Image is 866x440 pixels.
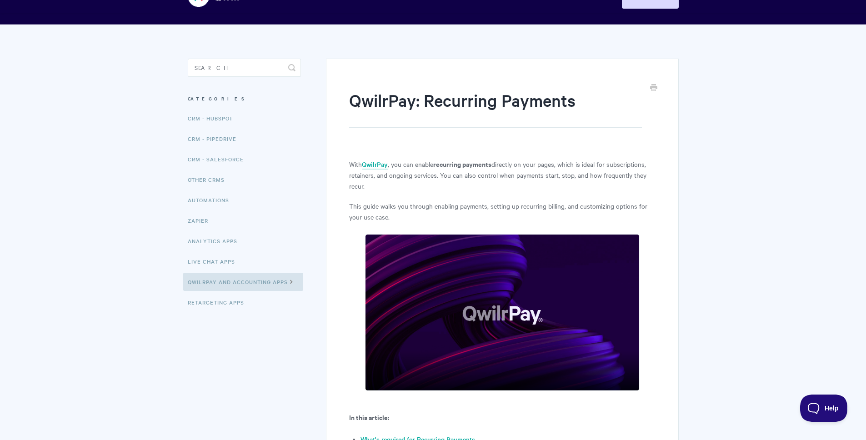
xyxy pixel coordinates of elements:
input: Search [188,59,301,77]
img: file-hBILISBX3B.png [365,234,640,391]
a: CRM - HubSpot [188,109,240,127]
a: Print this Article [650,83,657,93]
a: CRM - Salesforce [188,150,250,168]
h3: Categories [188,90,301,107]
h1: QwilrPay: Recurring Payments [349,89,641,128]
a: CRM - Pipedrive [188,130,243,148]
a: Live Chat Apps [188,252,242,270]
a: Zapier [188,211,215,230]
a: QwilrPay and Accounting Apps [183,273,303,291]
p: With , you can enable directly on your pages, which is ideal for subscriptions, retainers, and on... [349,159,655,191]
strong: recurring payments [433,159,491,169]
a: Analytics Apps [188,232,244,250]
iframe: Toggle Customer Support [800,395,848,422]
p: This guide walks you through enabling payments, setting up recurring billing, and customizing opt... [349,200,655,222]
a: Retargeting Apps [188,293,251,311]
a: QwilrPay [362,160,388,170]
b: In this article: [349,412,389,422]
a: Other CRMs [188,170,231,189]
a: Automations [188,191,236,209]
